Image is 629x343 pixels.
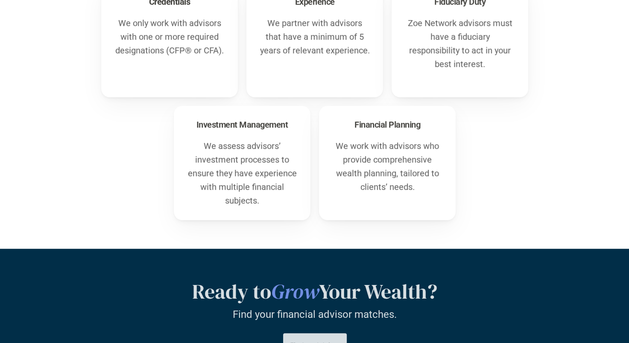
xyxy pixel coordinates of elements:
[354,119,420,131] h3: Financial Planning
[114,16,225,57] p: We only work with advisors with one or more required designations (CFP® or CFA).
[271,277,319,305] em: Grow
[259,16,370,57] p: We partner with advisors that have a minimum of 5 years of relevant experience.
[196,119,288,131] h3: Investment Management
[101,279,528,304] h2: Ready to Your Wealth?
[404,16,515,71] p: Zoe Network advisors must have a fiduciary responsibility to act in your best interest.
[187,139,298,207] p: We assess advisors’ investment processes to ensure they have experience with multiple financial s...
[233,308,397,321] p: Find your financial advisor matches.
[332,139,443,194] p: We work with advisors who provide comprehensive wealth planning, tailored to clients’ needs.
